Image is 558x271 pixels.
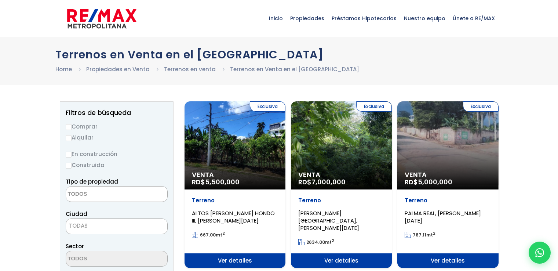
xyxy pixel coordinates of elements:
label: Alquilar [66,133,168,142]
span: Ver detalles [397,253,498,268]
input: Construida [66,163,72,169]
span: Préstamos Hipotecarios [328,7,400,29]
span: Venta [405,171,491,178]
span: TODAS [66,218,168,234]
span: ALTOS [PERSON_NAME] HONDO III, [PERSON_NAME][DATE] [192,209,275,224]
a: Terrenos en venta [164,65,216,73]
label: Comprar [66,122,168,131]
span: PALMA REAL, [PERSON_NAME][DATE] [405,209,481,224]
sup: 2 [332,238,334,243]
span: RD$ [192,177,240,187]
label: Construida [66,160,168,170]
img: remax-metropolitana-logo [67,8,136,30]
span: 5,000,000 [418,177,452,187]
span: Ciudad [66,210,87,218]
li: Terrenos en Venta en el [GEOGRAPHIC_DATA] [230,65,359,74]
span: Exclusiva [463,101,499,112]
span: Inicio [265,7,287,29]
span: Sector [66,242,84,250]
span: Nuestro equipo [400,7,449,29]
span: TODAS [69,222,88,230]
span: Únete a RE/MAX [449,7,499,29]
input: En construcción [66,152,72,158]
span: Exclusiva [356,101,392,112]
sup: 2 [222,231,225,236]
label: En construcción [66,149,168,159]
span: 2634.00 [306,239,325,245]
span: Venta [192,171,278,178]
span: 7,000,000 [311,177,346,187]
a: Exclusiva Venta RD$7,000,000 Terreno [PERSON_NAME][GEOGRAPHIC_DATA], [PERSON_NAME][DATE] 2634.00m... [291,101,392,268]
span: mt [405,232,435,238]
p: Terreno [405,197,491,204]
p: Terreno [298,197,384,204]
span: 787.11 [413,232,426,238]
span: Tipo de propiedad [66,178,118,185]
a: Exclusiva Venta RD$5,500,000 Terreno ALTOS [PERSON_NAME] HONDO III, [PERSON_NAME][DATE] 667.00mt2... [185,101,285,268]
span: RD$ [298,177,346,187]
a: Propiedades en Venta [86,65,150,73]
span: 667.00 [200,232,216,238]
p: Terreno [192,197,278,204]
input: Comprar [66,124,72,130]
span: 5,500,000 [205,177,240,187]
sup: 2 [433,231,435,236]
textarea: Search [66,187,137,202]
span: Propiedades [287,7,328,29]
a: Exclusiva Venta RD$5,000,000 Terreno PALMA REAL, [PERSON_NAME][DATE] 787.11mt2 Ver detalles [397,101,498,268]
span: [PERSON_NAME][GEOGRAPHIC_DATA], [PERSON_NAME][DATE] [298,209,359,232]
span: mt [192,232,225,238]
h2: Filtros de búsqueda [66,109,168,116]
span: Ver detalles [291,253,392,268]
span: TODAS [66,221,167,231]
h1: Terrenos en Venta en el [GEOGRAPHIC_DATA] [55,48,503,61]
span: RD$ [405,177,452,187]
textarea: Search [66,251,137,267]
span: Venta [298,171,384,178]
span: mt [298,239,334,245]
span: Exclusiva [250,101,285,112]
span: Ver detalles [185,253,285,268]
a: Home [55,65,72,73]
input: Alquilar [66,135,72,141]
